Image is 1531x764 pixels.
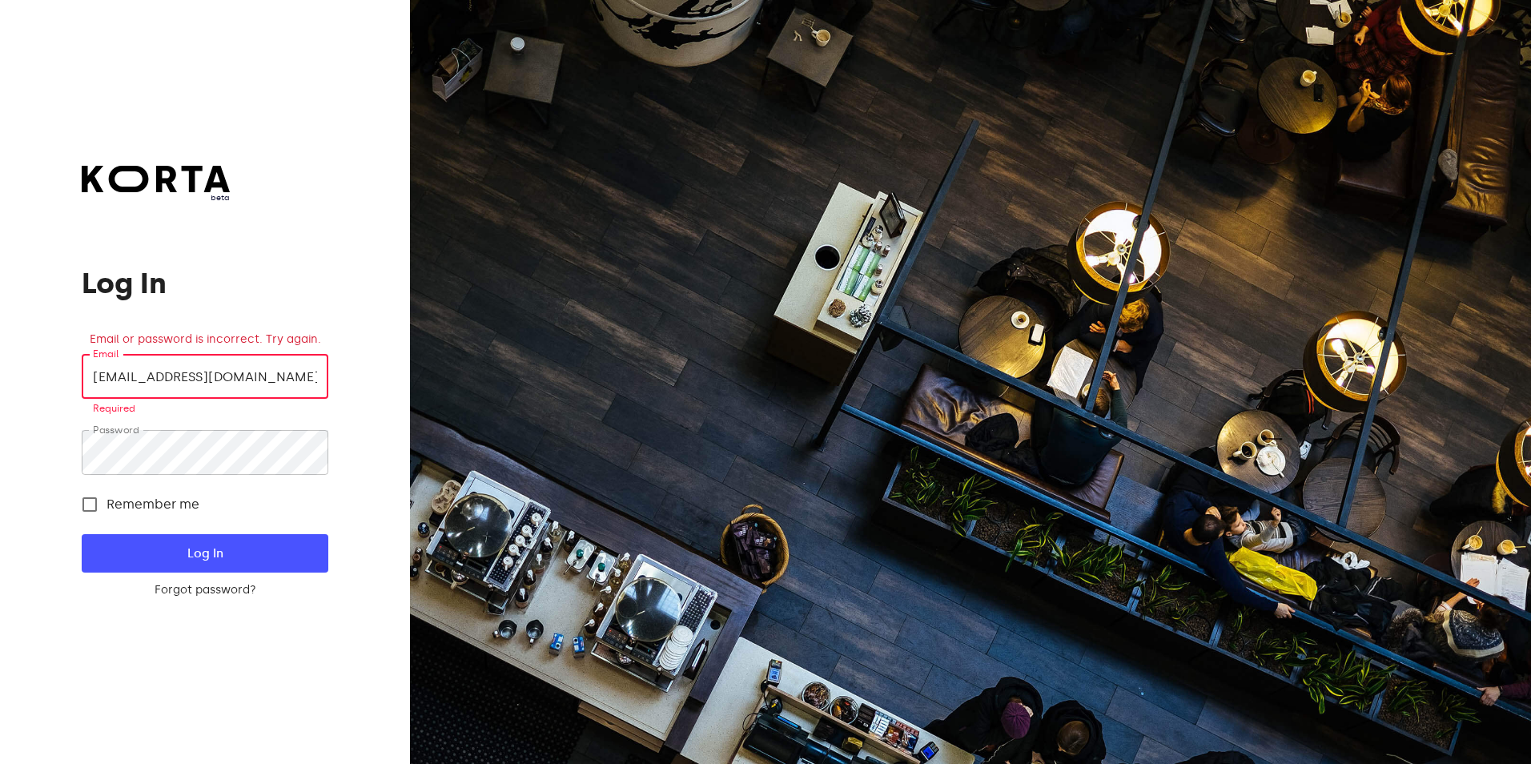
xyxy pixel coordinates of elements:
[82,166,230,192] img: Korta
[82,192,230,203] span: beta
[82,534,327,573] button: Log In
[93,401,316,417] p: Required
[82,267,327,300] h1: Log In
[82,166,230,203] a: beta
[82,332,327,348] div: Email or password is incorrect. Try again.
[107,543,302,564] span: Log In
[82,582,327,598] a: Forgot password?
[106,495,199,514] span: Remember me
